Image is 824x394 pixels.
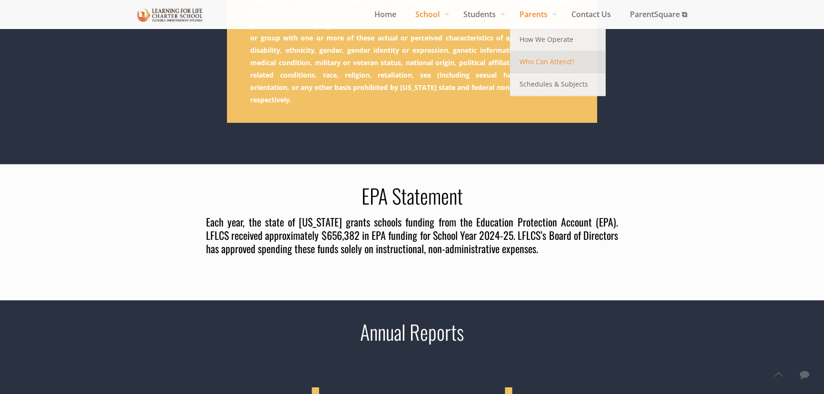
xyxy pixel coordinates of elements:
a: Schedules & Subjects [510,73,605,96]
span: Contact Us [562,7,620,21]
a: Back to top icon [768,364,788,384]
a: How We Operate [510,29,605,51]
span: Parents [510,7,562,21]
h4: Each year, the state of [US_STATE] grants schools funding from the Education Protection Account (... [206,215,618,255]
span: How We Operate [520,33,573,46]
span: School [406,7,454,21]
span: Who Can Attend? [520,56,574,68]
span: ParentSquare ⧉ [620,7,696,21]
h2: Annual Reports [128,319,696,344]
a: Who Can Attend? [510,51,605,73]
h2: EPA Statement [128,183,696,208]
span: Schedules & Subjects [520,78,588,90]
span: Students [454,7,510,21]
span: Home [365,7,406,21]
img: Important Information [137,7,203,23]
